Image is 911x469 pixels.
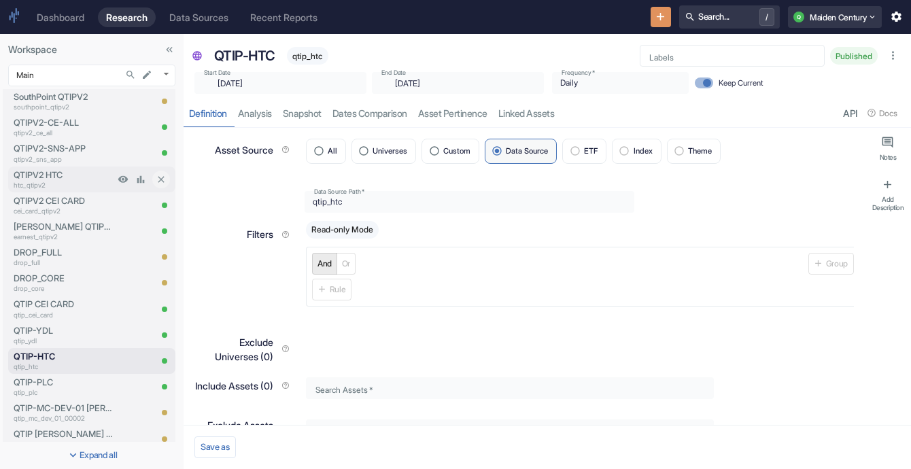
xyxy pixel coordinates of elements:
div: Dashboard [37,12,84,23]
div: Q [793,12,804,22]
a: Data Sources [161,7,237,27]
a: DROP_FULLdrop_full [14,246,114,268]
a: QTIP-MC-DEV-01 [PERSON_NAME]qtip_mc_dev_01_00002 [14,402,114,423]
p: QTIP-HTC [214,46,275,66]
p: qtip_ydl [14,336,114,346]
a: QTIPV2-CE-ALLqtipv2_ce_all [14,116,114,138]
button: Save as [194,436,236,458]
p: QTIPV2 HTC [14,169,114,181]
div: Recent Reports [250,12,317,23]
p: [PERSON_NAME] QTIPV2 [14,220,114,233]
button: Notes [867,131,908,167]
span: qtip_htc [287,51,328,61]
a: QTIP-YDLqtip_ydl [14,324,114,346]
button: Docs [863,103,903,124]
svg: Close item [156,174,167,185]
div: Data Sources [169,12,228,23]
div: Research [106,12,148,23]
div: resource tabs [184,99,911,127]
input: yyyy-mm-dd [209,75,349,91]
p: QTIPV2 CEI CARD [14,194,114,207]
p: QTIP [PERSON_NAME] US [14,428,114,440]
div: Daily [552,72,689,94]
span: Data Source [506,147,548,155]
p: qtip_plc [14,387,114,398]
a: View Analysis [132,171,150,188]
a: QTIP-PLCqtip_plc [14,376,114,398]
p: qtipv2_ce_all [14,128,114,138]
p: qtipv2_sns_app [14,154,114,164]
span: Read-only Mode [306,224,379,234]
p: Filters [247,227,273,241]
p: Exclude Assets (0) [194,418,273,447]
p: drop_full [14,258,114,268]
input: yyyy-mm-dd [387,75,526,91]
label: Start Date [204,68,231,77]
a: QTIP CEI CARDqtip_cei_card [14,298,114,319]
a: DROP_COREdrop_core [14,272,114,294]
a: [PERSON_NAME] QTIPV2earnest_qtipv2 [14,220,114,242]
p: southpoint_qtipv2 [14,102,114,112]
span: Custom [443,147,470,155]
div: Definition [189,107,227,120]
a: QTIPV2 CEI CARDcei_card_qtipv2 [14,194,114,216]
p: QTIPV2-CE-ALL [14,116,114,129]
span: All [328,147,337,155]
p: cei_card_qtipv2 [14,206,114,216]
a: API [838,99,863,127]
div: Main [8,65,175,86]
p: qtip_earnest_us [14,440,114,450]
button: edit [138,66,156,84]
p: Include Assets (0) [195,379,273,393]
span: ETF [584,147,598,155]
button: Search.../ [679,5,780,29]
p: QTIP-PLC [14,376,114,389]
p: Asset Source [215,143,273,157]
p: Workspace [8,42,175,56]
span: Keep Current [719,77,763,89]
a: Recent Reports [242,7,326,27]
button: Search... [122,66,139,84]
label: Data Source Path [314,187,365,196]
label: End Date [381,68,407,77]
a: QTIP-HTCqtip_htc [14,350,114,372]
p: QTIP-YDL [14,324,114,337]
p: earnest_qtipv2 [14,232,114,242]
a: Research [98,7,156,27]
a: QTIPV2-SNS-APPqtipv2_sns_app [14,142,114,164]
button: Close item [152,171,170,188]
p: QTIP-MC-DEV-01 [PERSON_NAME] [14,402,114,415]
p: QTIPV2-SNS-APP [14,142,114,155]
span: Universe [192,50,203,64]
button: QMaiden Century [788,6,882,28]
p: DROP_FULL [14,246,114,259]
div: Add Description [870,195,906,212]
p: drop_core [14,283,114,294]
p: qtip_mc_dev_01_00002 [14,413,114,423]
p: QTIP-HTC [14,350,114,363]
label: Frequency [562,68,596,77]
div: QTIP-HTC [211,42,279,69]
button: Expand all [3,445,181,466]
span: Universes [373,147,407,155]
button: New Resource [651,7,672,28]
p: Exclude Universes (0) [194,335,273,364]
a: View Preview [114,171,132,188]
p: htc_qtipv2 [14,180,114,190]
p: QTIP CEI CARD [14,298,114,311]
a: QTIP [PERSON_NAME] USqtip_earnest_us [14,428,114,449]
p: SouthPoint QTIPV2 [14,90,114,103]
span: Index [634,147,653,155]
a: QTIPV2 HTChtc_qtipv2 [14,169,114,190]
p: qtip_cei_card [14,310,114,320]
span: Theme [688,147,712,155]
span: Published [830,51,878,61]
button: Collapse Sidebar [160,41,178,58]
a: Dashboard [29,7,92,27]
p: DROP_CORE [14,272,114,285]
a: SouthPoint QTIPV2southpoint_qtipv2 [14,90,114,112]
p: qtip_htc [14,362,114,372]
